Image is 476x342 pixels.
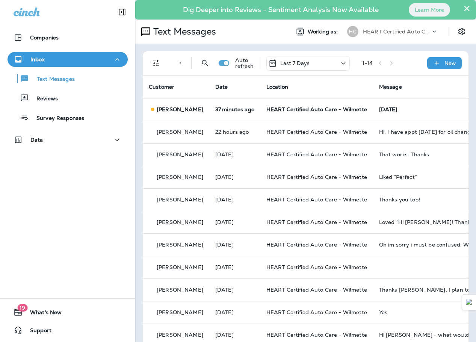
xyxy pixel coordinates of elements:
[379,83,402,90] span: Message
[161,9,400,11] p: Dig Deeper into Reviews - Sentiment Analysis Now Available
[215,242,254,248] p: Sep 25, 2025 09:09 AM
[455,25,468,38] button: Settings
[266,151,367,158] span: HEART Certified Auto Care - Wilmette
[30,56,45,62] p: Inbox
[266,264,367,271] span: HEART Certified Auto Care - Wilmette
[29,95,58,103] p: Reviews
[266,174,367,180] span: HEART Certified Auto Care - Wilmette
[444,60,456,66] p: New
[235,57,254,69] p: Auto refresh
[149,83,174,90] span: Customer
[8,30,128,45] button: Companies
[23,309,62,318] span: What's New
[280,60,310,66] p: Last 7 Days
[8,132,128,147] button: Data
[266,309,367,316] span: HEART Certified Auto Care - Wilmette
[466,299,473,306] img: Detect Auto
[157,197,203,203] p: [PERSON_NAME]
[215,106,254,112] p: Sep 26, 2025 11:37 AM
[157,332,203,338] p: [PERSON_NAME]
[8,90,128,106] button: Reviews
[157,219,203,225] p: [PERSON_NAME]
[30,35,59,41] p: Companies
[157,129,203,135] p: [PERSON_NAME]
[149,56,164,71] button: Filters
[362,60,373,66] div: 1 - 14
[266,83,288,90] span: Location
[23,327,51,336] span: Support
[215,83,228,90] span: Date
[266,106,367,113] span: HEART Certified Auto Care - Wilmette
[409,3,450,17] button: Learn More
[8,110,128,126] button: Survey Responses
[157,264,203,270] p: [PERSON_NAME]
[8,305,128,320] button: 19What's New
[266,331,367,338] span: HEART Certified Auto Care - Wilmette
[215,264,254,270] p: Sep 25, 2025 08:57 AM
[215,219,254,225] p: Sep 25, 2025 09:09 AM
[17,304,27,312] span: 19
[157,151,203,157] p: [PERSON_NAME]
[157,242,203,248] p: [PERSON_NAME]
[157,309,203,315] p: [PERSON_NAME]
[29,76,75,83] p: Text Messages
[150,26,216,37] p: Text Messages
[215,197,254,203] p: Sep 25, 2025 09:17 AM
[266,196,367,203] span: HEART Certified Auto Care - Wilmette
[157,106,203,112] p: [PERSON_NAME]
[266,129,367,135] span: HEART Certified Auto Care - Wilmette
[215,174,254,180] p: Sep 25, 2025 09:38 AM
[363,29,431,35] p: HEART Certified Auto Care
[266,241,367,248] span: HEART Certified Auto Care - Wilmette
[198,56,213,71] button: Search Messages
[347,26,358,37] div: HC
[8,323,128,338] button: Support
[157,287,203,293] p: [PERSON_NAME]
[463,2,470,14] button: Close
[215,151,254,157] p: Sep 25, 2025 11:07 AM
[215,332,254,338] p: Sep 22, 2025 12:08 PM
[215,129,254,135] p: Sep 25, 2025 01:58 PM
[266,219,367,225] span: HEART Certified Auto Care - Wilmette
[8,52,128,67] button: Inbox
[157,174,203,180] p: [PERSON_NAME]
[29,115,84,122] p: Survey Responses
[215,287,254,293] p: Sep 23, 2025 06:12 PM
[215,309,254,315] p: Sep 22, 2025 04:18 PM
[8,71,128,86] button: Text Messages
[112,5,133,20] button: Collapse Sidebar
[30,137,43,143] p: Data
[308,29,340,35] span: Working as:
[266,286,367,293] span: HEART Certified Auto Care - Wilmette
